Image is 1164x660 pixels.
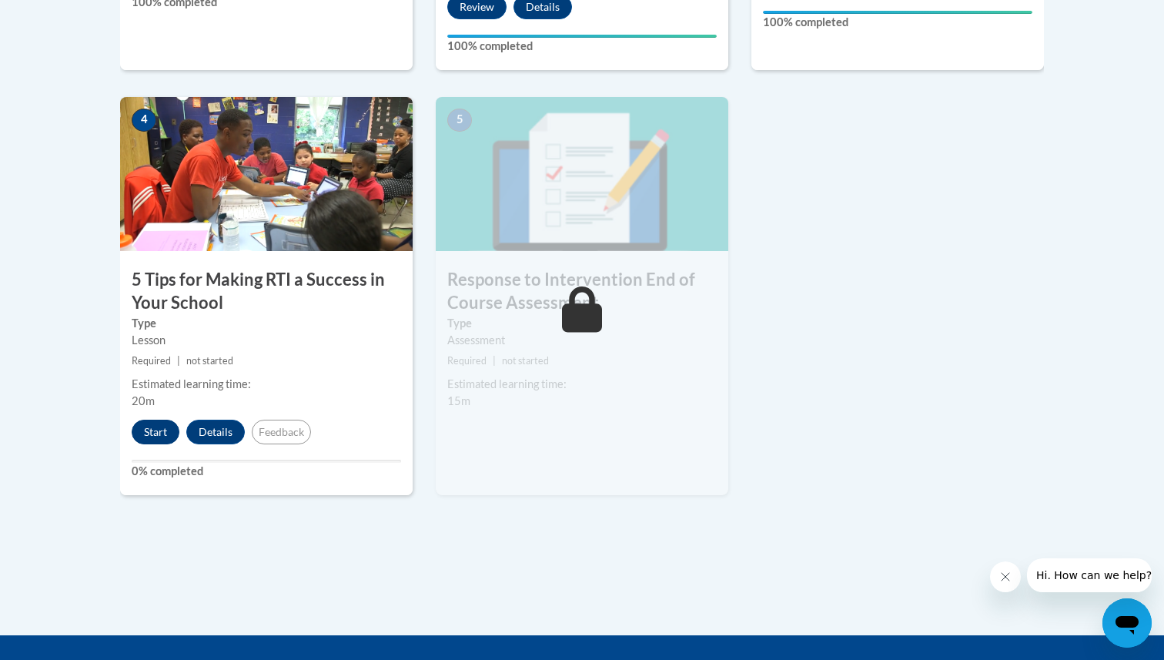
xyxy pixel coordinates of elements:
span: | [177,355,180,367]
label: Type [447,315,717,332]
span: not started [186,355,233,367]
button: Feedback [252,420,311,444]
span: not started [502,355,549,367]
label: 100% completed [763,14,1032,31]
div: Estimated learning time: [447,376,717,393]
div: Your progress [763,11,1032,14]
img: Course Image [120,97,413,251]
h3: Response to Intervention End of Course Assessment [436,268,728,316]
iframe: Close message [990,561,1021,592]
span: Required [132,355,171,367]
span: 4 [132,109,156,132]
div: Estimated learning time: [132,376,401,393]
iframe: Message from company [1027,558,1152,592]
div: Assessment [447,332,717,349]
button: Start [132,420,179,444]
label: 100% completed [447,38,717,55]
span: 15m [447,394,470,407]
div: Lesson [132,332,401,349]
label: Type [132,315,401,332]
span: 20m [132,394,155,407]
button: Details [186,420,245,444]
iframe: Button to launch messaging window [1102,598,1152,648]
span: Required [447,355,487,367]
span: 5 [447,109,472,132]
label: 0% completed [132,463,401,480]
img: Course Image [436,97,728,251]
h3: 5 Tips for Making RTI a Success in Your School [120,268,413,316]
div: Your progress [447,35,717,38]
span: | [493,355,496,367]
